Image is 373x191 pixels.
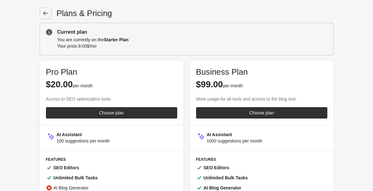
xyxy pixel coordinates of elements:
[204,185,241,190] b: AI Blog Generator
[57,132,82,137] b: AI Assistant
[46,79,73,89] span: $20.00
[46,131,55,141] img: MagicMinor-0c7ff6cd6e0e39933513fd390ee66b6c2ef63129d1617a7e6fa9320d2ce6cec8.svg
[46,107,177,119] a: Choose plan
[78,43,96,49] i: 9.00$/mo
[196,157,327,162] h3: Features
[196,96,297,101] span: More usage for all tools and access to the blog tool.
[99,110,124,115] div: Choose plan
[57,36,327,50] div: You are currently on the Your price:
[104,37,129,42] b: Starter Plan
[46,96,111,101] span: Access to SEO optimization tools
[196,107,327,119] a: Choose plan
[207,138,263,144] div: 1000 suggestions per month
[46,67,77,77] span: Pro Plan
[196,67,248,77] span: Business Plan
[57,8,112,18] p: Plans & Pricing
[196,131,206,141] img: MagicMinor-0c7ff6cd6e0e39933513fd390ee66b6c2ef63129d1617a7e6fa9320d2ce6cec8.svg
[46,79,177,90] div: per month
[54,165,79,170] b: SEO Editors
[249,110,274,115] div: Choose plan
[204,165,229,170] b: SEO Editors
[57,28,327,36] p: Current plan
[196,79,327,90] div: per month
[54,185,89,191] div: AI Blog Generator
[204,175,248,180] b: Unlimited Bulk Tasks
[196,79,223,89] span: $99.00
[46,157,177,162] h3: Features
[57,138,110,144] div: 100 suggestions per month
[207,132,232,137] b: AI Assistant
[54,175,98,180] b: Unlimited Bulk Tasks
